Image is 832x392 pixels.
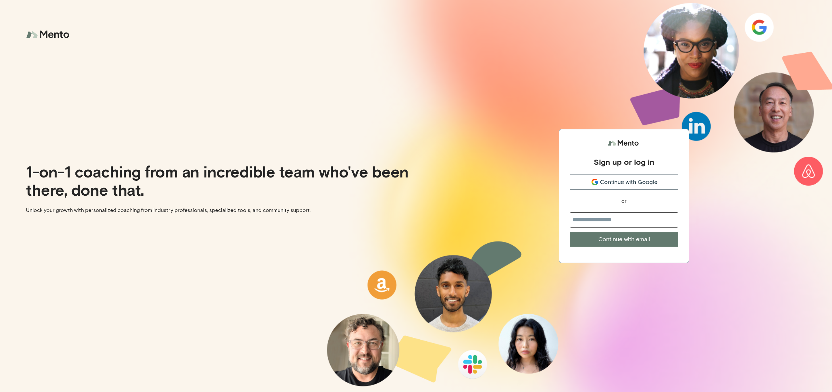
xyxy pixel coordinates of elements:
[600,178,657,187] span: Continue with Google
[621,198,627,204] div: or
[26,162,411,199] p: 1-on-1 coaching from an incredible team who've been there, done that.
[570,175,678,190] button: Continue with Google
[608,137,640,149] img: logo.svg
[26,206,411,214] p: Unlock your growth with personalized coaching from industry professionals, specialized tools, and...
[594,157,654,167] div: Sign up or log in
[26,26,71,43] img: logo
[570,232,678,247] button: Continue with email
